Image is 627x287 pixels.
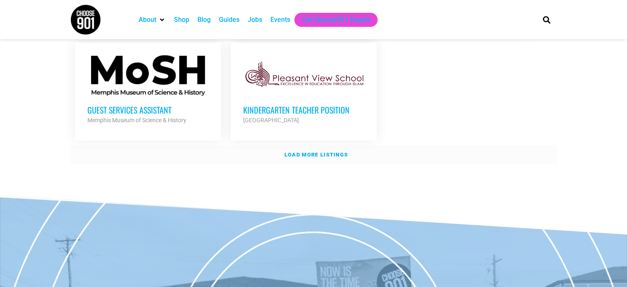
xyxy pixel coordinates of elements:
[75,43,221,138] a: Guest Services Assistant Memphis Museum of Science & History
[243,104,364,115] h3: Kindergarten Teacher Position
[87,117,186,123] strong: Memphis Museum of Science & History
[284,152,348,158] strong: Load more listings
[134,13,528,27] nav: Main nav
[243,117,299,123] strong: [GEOGRAPHIC_DATA]
[540,13,553,26] div: Search
[87,104,209,115] h3: Guest Services Assistant
[219,15,240,25] a: Guides
[270,15,290,25] a: Events
[248,15,262,25] a: Jobs
[231,43,377,138] a: Kindergarten Teacher Position [GEOGRAPHIC_DATA]
[70,145,557,164] a: Load more listings
[139,15,156,25] a: About
[134,13,170,27] div: About
[197,15,211,25] a: Blog
[174,15,189,25] a: Shop
[303,15,369,25] a: Get Choose901 Emails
